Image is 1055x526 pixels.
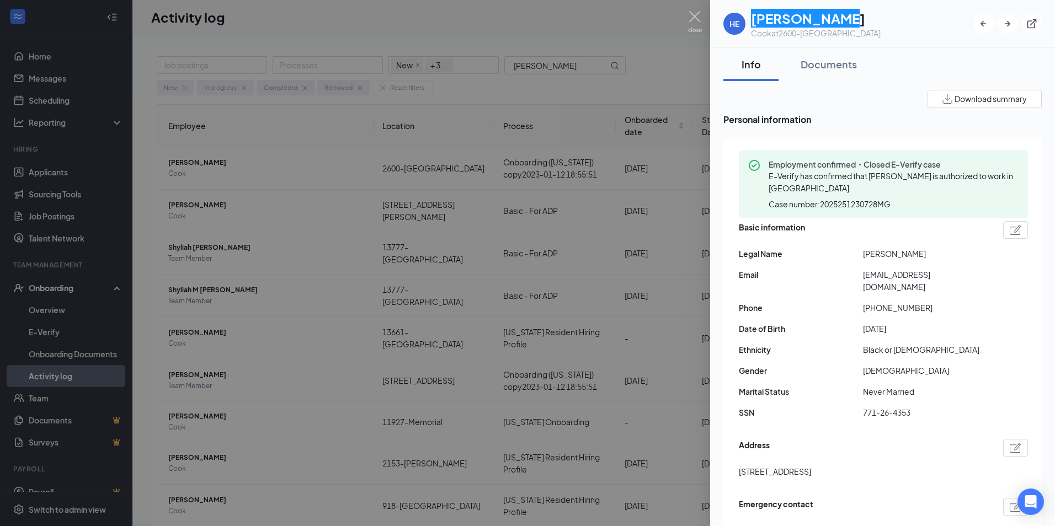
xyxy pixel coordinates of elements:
button: ArrowLeftNew [973,14,993,34]
div: Info [734,57,768,71]
span: [PERSON_NAME] [863,248,987,260]
button: Download summary [928,90,1042,108]
span: Email [739,269,863,281]
span: Legal Name [739,248,863,260]
span: [PHONE_NUMBER] [863,302,987,314]
div: Documents [801,57,857,71]
span: [EMAIL_ADDRESS][DOMAIN_NAME] [863,269,987,293]
span: Gender [739,364,863,377]
span: [STREET_ADDRESS] [739,465,811,477]
span: Personal information [723,112,1042,126]
span: [DEMOGRAPHIC_DATA] [863,364,987,377]
span: Black or [DEMOGRAPHIC_DATA] [863,343,987,356]
span: E-Verify has confirmed that [PERSON_NAME] is authorized to work in [GEOGRAPHIC_DATA]. [769,171,1013,193]
span: Phone [739,302,863,314]
svg: ArrowLeftNew [978,18,989,29]
span: Marital Status [739,385,863,398]
span: Date of Birth [739,323,863,335]
span: Address [739,439,770,457]
svg: ArrowRight [1002,18,1013,29]
span: [DATE] [863,323,987,335]
svg: ExternalLink [1026,18,1037,29]
svg: CheckmarkCircle [748,159,761,172]
h1: [PERSON_NAME] [751,9,881,28]
span: Employment confirmed・Closed E-Verify case [769,159,1019,170]
div: Open Intercom Messenger [1017,489,1044,515]
span: 771-26-4353 [863,406,987,418]
span: Basic information [739,221,805,239]
span: Emergency contact [739,498,813,516]
div: HE [729,18,739,29]
span: Ethnicity [739,343,863,356]
button: ExternalLink [1022,14,1042,34]
button: ArrowRight [998,14,1017,34]
span: Download summary [955,93,1027,105]
span: Never Married [863,385,987,398]
span: SSN [739,406,863,418]
div: Cook at 2600-[GEOGRAPHIC_DATA] [751,28,881,39]
span: Case number: 2025251230728MG [769,198,891,210]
